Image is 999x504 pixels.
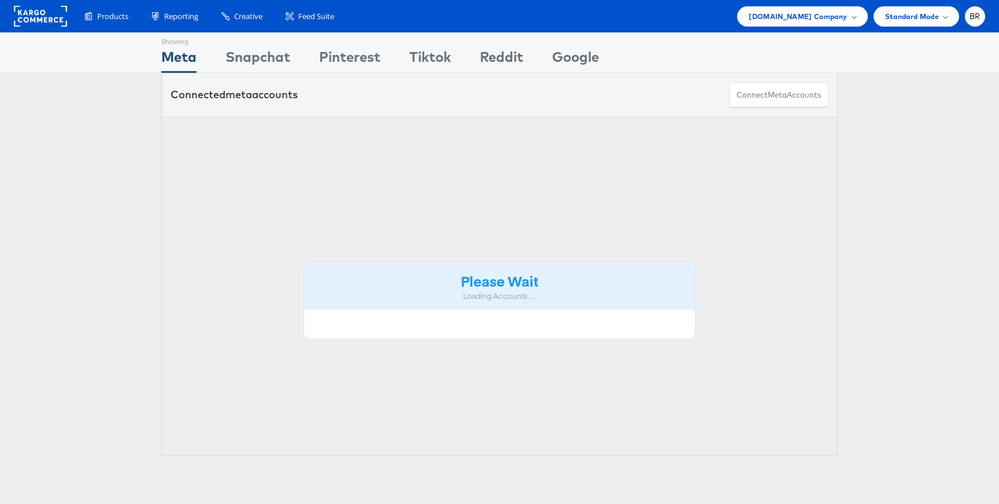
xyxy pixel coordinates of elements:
[313,291,686,302] div: Loading Accounts ....
[164,11,198,22] span: Reporting
[225,88,252,101] span: meta
[234,11,262,22] span: Creative
[461,271,538,290] strong: Please Wait
[319,47,380,73] div: Pinterest
[885,10,939,23] span: Standard Mode
[552,47,599,73] div: Google
[161,33,197,47] div: Showing
[298,11,334,22] span: Feed Suite
[225,47,290,73] div: Snapchat
[749,10,847,23] span: [DOMAIN_NAME] Company
[171,87,298,102] div: Connected accounts
[729,82,828,108] button: ConnectmetaAccounts
[161,47,197,73] div: Meta
[970,13,980,20] span: BR
[409,47,451,73] div: Tiktok
[480,47,523,73] div: Reddit
[97,11,128,22] span: Products
[768,90,787,101] span: meta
